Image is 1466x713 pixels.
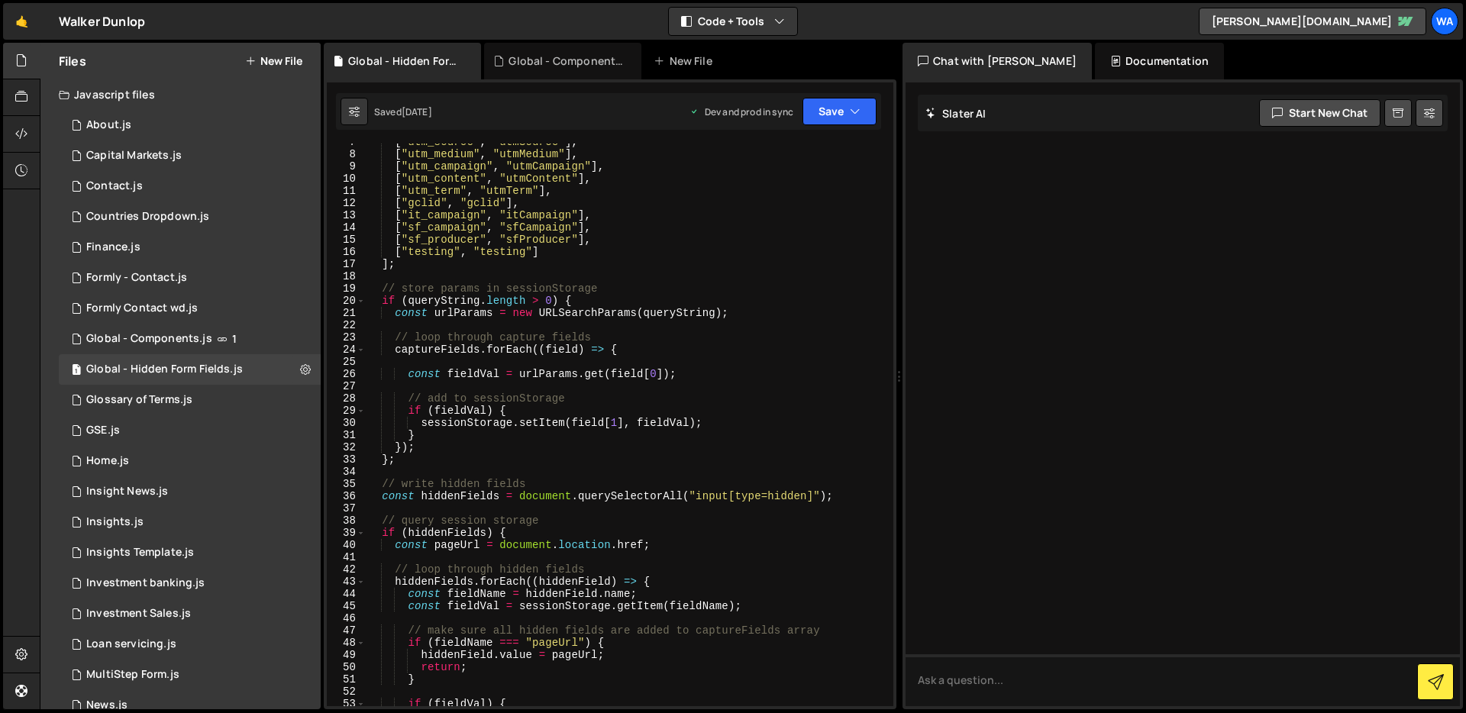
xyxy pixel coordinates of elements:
div: 36 [327,490,366,502]
div: 16 [327,246,366,258]
button: Save [802,98,877,125]
div: Global - Components.js [86,332,212,346]
div: 39 [327,527,366,539]
a: 🤙 [3,3,40,40]
div: 20 [327,295,366,307]
div: 2438/7617.js [59,476,321,507]
div: 33 [327,453,366,466]
div: 2438/42302.js [59,293,321,324]
button: Code + Tools [669,8,797,35]
div: 38 [327,515,366,527]
div: 2438/4395.js [59,232,321,263]
div: 2438/9806.js [59,354,321,385]
div: 43 [327,576,366,588]
div: 47 [327,624,366,637]
div: 24 [327,344,366,356]
div: Insight News.js [86,485,168,498]
div: 13 [327,209,366,221]
div: 2438/4584.js [59,324,321,354]
div: Home.js [86,454,129,468]
div: 2438/5125.js [59,140,321,171]
div: 12 [327,197,366,209]
div: 32 [327,441,366,453]
div: 2438/6986.js [59,507,321,537]
a: [PERSON_NAME][DOMAIN_NAME] [1199,8,1426,35]
div: 35 [327,478,366,490]
div: GSE.js [86,424,120,437]
div: 40 [327,539,366,551]
div: Global - Hidden Form Fields.js [86,363,243,376]
span: 1 [72,365,81,377]
div: 41 [327,551,366,563]
div: Saved [374,105,432,118]
div: 42 [327,563,366,576]
div: 2438/39600.js [59,660,321,690]
div: Capital Markets.js [86,149,182,163]
div: 53 [327,698,366,710]
div: Contact.js [86,179,143,193]
div: 31 [327,429,366,441]
h2: Slater AI [925,106,986,121]
div: 50 [327,661,366,673]
div: 51 [327,673,366,686]
div: 49 [327,649,366,661]
div: Insights Template.js [86,546,194,560]
div: Insights.js [86,515,144,529]
div: MultiStep Form.js [86,668,179,682]
div: About.js [86,118,131,132]
span: 1 [232,333,237,345]
div: 15 [327,234,366,246]
div: Countries Dropdown.js [86,210,209,224]
div: Global - Components.js [509,53,623,69]
h2: Files [59,53,86,69]
div: 52 [327,686,366,698]
div: Javascript files [40,79,321,110]
div: Chat with [PERSON_NAME] [903,43,1092,79]
div: 23 [327,331,366,344]
div: Investment Sales.js [86,607,191,621]
div: 22 [327,319,366,331]
div: Dev and prod in sync [689,105,793,118]
div: 2438/4585.js [59,110,321,140]
div: 29 [327,405,366,417]
div: 25 [327,356,366,368]
div: [DATE] [402,105,432,118]
div: Investment banking.js [86,576,205,590]
div: 2438/4580.js [59,629,321,660]
div: Walker Dunlop [59,12,145,31]
div: 2438/4759.js [59,171,321,202]
div: 2438/4587.js [59,415,321,446]
button: New File [245,55,302,67]
div: News.js [86,698,128,712]
div: 44 [327,588,366,600]
div: Global - Hidden Form Fields.js [348,53,463,69]
a: Wa [1431,8,1458,35]
div: 8 [327,148,366,160]
div: 2438/35907.js [59,537,321,568]
div: 27 [327,380,366,392]
div: 18 [327,270,366,282]
div: Formly - Contact.js [86,271,187,285]
div: 37 [327,502,366,515]
div: 46 [327,612,366,624]
div: 2438/4540.js [59,598,321,629]
div: 21 [327,307,366,319]
div: 45 [327,600,366,612]
div: 2438/42155.js [59,263,321,293]
button: Start new chat [1259,99,1380,127]
div: Glossary of Terms.js [86,393,192,407]
div: Documentation [1095,43,1224,79]
div: 9 [327,160,366,173]
div: 10 [327,173,366,185]
div: 48 [327,637,366,649]
div: 2438/4583.js [59,568,321,598]
div: 26 [327,368,366,380]
div: New File [654,53,718,69]
div: 2438/31670.js [59,385,321,415]
div: 17 [327,258,366,270]
div: 34 [327,466,366,478]
div: 2438/4133.js [59,446,321,476]
div: 30 [327,417,366,429]
div: Finance.js [86,240,140,254]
